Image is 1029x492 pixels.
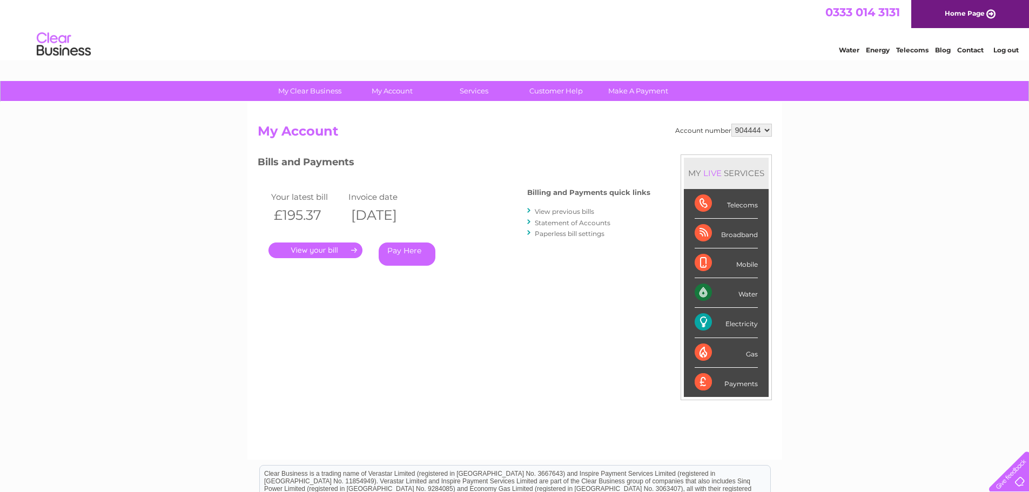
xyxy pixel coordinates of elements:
[675,124,772,137] div: Account number
[695,278,758,308] div: Water
[896,46,929,54] a: Telecoms
[268,204,346,226] th: £195.37
[695,338,758,368] div: Gas
[535,207,594,215] a: View previous bills
[268,242,362,258] a: .
[684,158,769,188] div: MY SERVICES
[695,368,758,397] div: Payments
[957,46,984,54] a: Contact
[695,219,758,248] div: Broadband
[839,46,859,54] a: Water
[695,248,758,278] div: Mobile
[258,154,650,173] h3: Bills and Payments
[429,81,519,101] a: Services
[695,308,758,338] div: Electricity
[260,6,770,52] div: Clear Business is a trading name of Verastar Limited (registered in [GEOGRAPHIC_DATA] No. 3667643...
[993,46,1019,54] a: Log out
[935,46,951,54] a: Blog
[347,81,436,101] a: My Account
[695,189,758,219] div: Telecoms
[379,242,435,266] a: Pay Here
[258,124,772,144] h2: My Account
[825,5,900,19] a: 0333 014 3131
[535,230,604,238] a: Paperless bill settings
[594,81,683,101] a: Make A Payment
[535,219,610,227] a: Statement of Accounts
[527,188,650,197] h4: Billing and Payments quick links
[346,190,423,204] td: Invoice date
[866,46,890,54] a: Energy
[36,28,91,61] img: logo.png
[265,81,354,101] a: My Clear Business
[346,204,423,226] th: [DATE]
[512,81,601,101] a: Customer Help
[701,168,724,178] div: LIVE
[268,190,346,204] td: Your latest bill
